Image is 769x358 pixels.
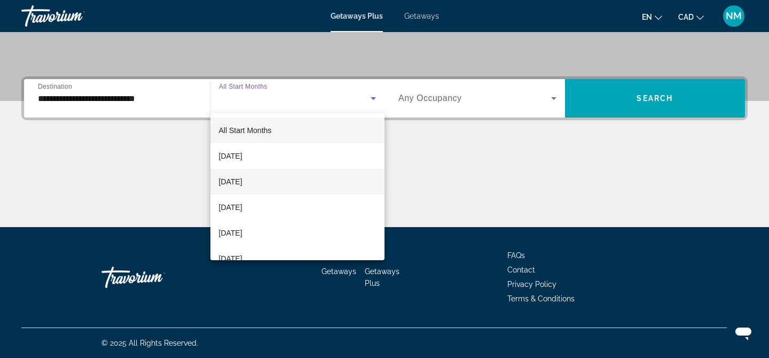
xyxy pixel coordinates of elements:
span: [DATE] [219,150,242,162]
span: [DATE] [219,227,242,239]
span: [DATE] [219,201,242,214]
span: [DATE] [219,175,242,188]
span: All Start Months [219,126,272,135]
iframe: Кнопка запуска окна обмена сообщениями [726,315,760,349]
span: [DATE] [219,252,242,265]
